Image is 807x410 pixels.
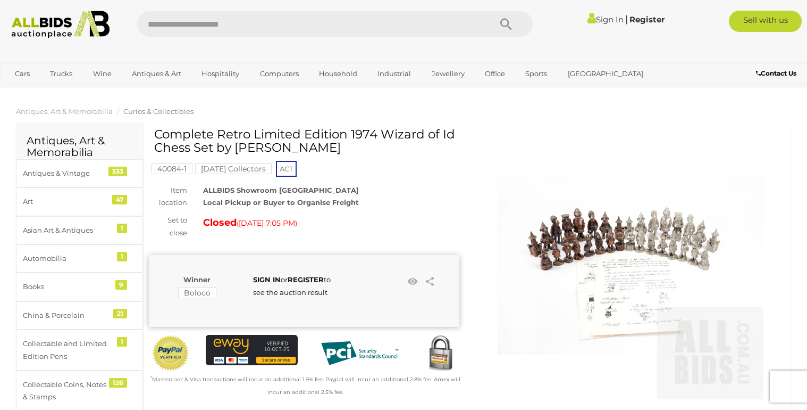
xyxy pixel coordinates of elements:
img: Secured by Rapid SSL [422,335,460,373]
a: [DATE] Collectors [195,165,272,173]
a: Sign In [587,14,624,24]
strong: Closed [203,217,237,228]
div: Automobilia [23,252,111,265]
h1: Complete Retro Limited Edition 1974 Wizard of Id Chess Set by [PERSON_NAME] [154,128,457,155]
div: Set to close [141,214,195,239]
span: | [625,13,628,25]
div: 47 [112,195,127,204]
img: PCI DSS compliant [314,335,406,372]
a: Contact Us [756,68,799,79]
a: Trucks [43,65,79,83]
div: China & Porcelain [23,309,111,322]
div: 1 [117,252,127,261]
a: Industrial [371,65,418,83]
small: Mastercard & Visa transactions will incur an additional 1.9% fee. Paypal will incur an additional... [150,376,460,395]
a: Sell with us [729,11,802,32]
a: Antiques & Vintage 333 [16,159,143,187]
a: Jewellery [425,65,472,83]
a: Books 9 [16,273,143,301]
a: Antiques & Art [125,65,188,83]
span: [DATE] 7:05 PM [239,218,295,228]
a: Computers [253,65,306,83]
img: Complete Retro Limited Edition 1974 Wizard of Id Chess Set by Geaeme Anthony [498,133,763,399]
span: or to see the auction result [253,275,331,296]
li: Watch this item [405,274,421,290]
div: 9 [115,280,127,290]
div: Collectable Coins, Notes & Stamps [23,379,111,404]
a: REGISTER [288,275,324,284]
a: Asian Art & Antiques 1 [16,216,143,244]
div: 1 [117,337,127,347]
a: Sports [518,65,554,83]
div: Collectable and Limited Edition Pens [23,338,111,363]
h2: Antiques, Art & Memorabilia [27,135,132,158]
a: Curios & Collectibles [123,107,194,116]
a: Office [478,65,512,83]
a: 40084-1 [152,165,192,173]
mark: [DATE] Collectors [195,163,272,174]
div: 1 [117,224,127,233]
a: Register [629,14,665,24]
div: 21 [113,309,127,318]
div: Art [23,195,111,208]
div: Item location [141,184,195,209]
mark: Boloco [178,288,216,298]
a: Automobilia 1 [16,244,143,273]
div: Asian Art & Antiques [23,224,111,236]
a: Hospitality [195,65,246,83]
a: [GEOGRAPHIC_DATA] [561,65,650,83]
a: Wine [86,65,119,83]
img: Allbids.com.au [6,11,115,38]
img: Official PayPal Seal [152,335,190,372]
a: SIGN IN [253,275,281,284]
mark: 40084-1 [152,163,192,174]
div: 333 [108,167,127,176]
b: Contact Us [756,69,796,77]
span: ACT [276,161,297,177]
a: Cars [8,65,37,83]
img: eWAY Payment Gateway [206,335,298,366]
a: Household [312,65,364,83]
a: Art 47 [16,187,143,216]
div: Books [23,281,111,293]
strong: ALLBIDS Showroom [GEOGRAPHIC_DATA] [203,186,359,194]
button: Search [480,11,533,37]
div: 126 [109,378,127,388]
a: Collectable and Limited Edition Pens 1 [16,330,143,371]
div: Antiques & Vintage [23,167,111,179]
a: Antiques, Art & Memorabilia [16,107,113,116]
strong: Local Pickup or Buyer to Organise Freight [203,198,359,207]
span: ( ) [237,219,297,227]
a: China & Porcelain 21 [16,301,143,330]
b: Winner [183,275,211,284]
